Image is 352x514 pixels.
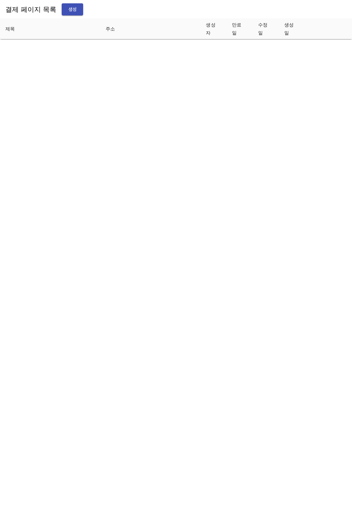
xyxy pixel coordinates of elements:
h6: 결제 페이지 목록 [5,4,56,15]
th: 수정일 [253,19,279,39]
th: 만료일 [227,19,253,39]
button: 생성 [62,3,83,16]
th: 생성자 [200,19,227,39]
th: 주소 [100,19,200,39]
span: 생성 [67,5,78,14]
th: 생성일 [279,19,305,39]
